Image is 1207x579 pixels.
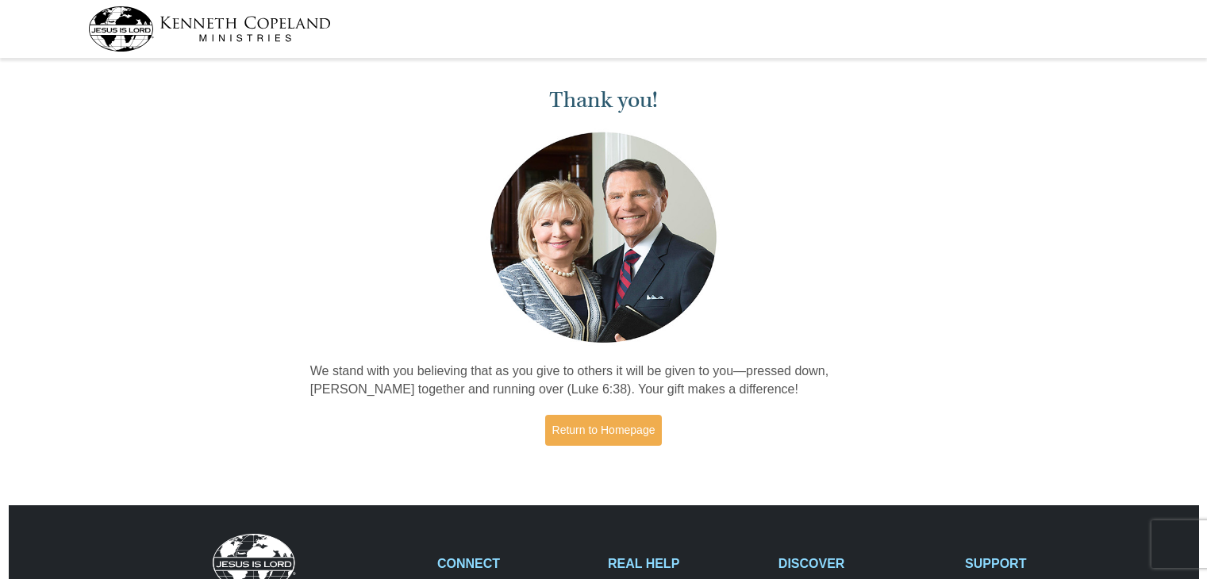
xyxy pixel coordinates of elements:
a: Return to Homepage [545,415,663,446]
h2: SUPPORT [965,556,1119,571]
h1: Thank you! [310,87,898,113]
img: kcm-header-logo.svg [88,6,331,52]
h2: DISCOVER [778,556,948,571]
h2: CONNECT [437,556,591,571]
p: We stand with you believing that as you give to others it will be given to you—pressed down, [PER... [310,362,898,399]
img: Kenneth and Gloria [486,128,721,347]
h2: REAL HELP [608,556,762,571]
